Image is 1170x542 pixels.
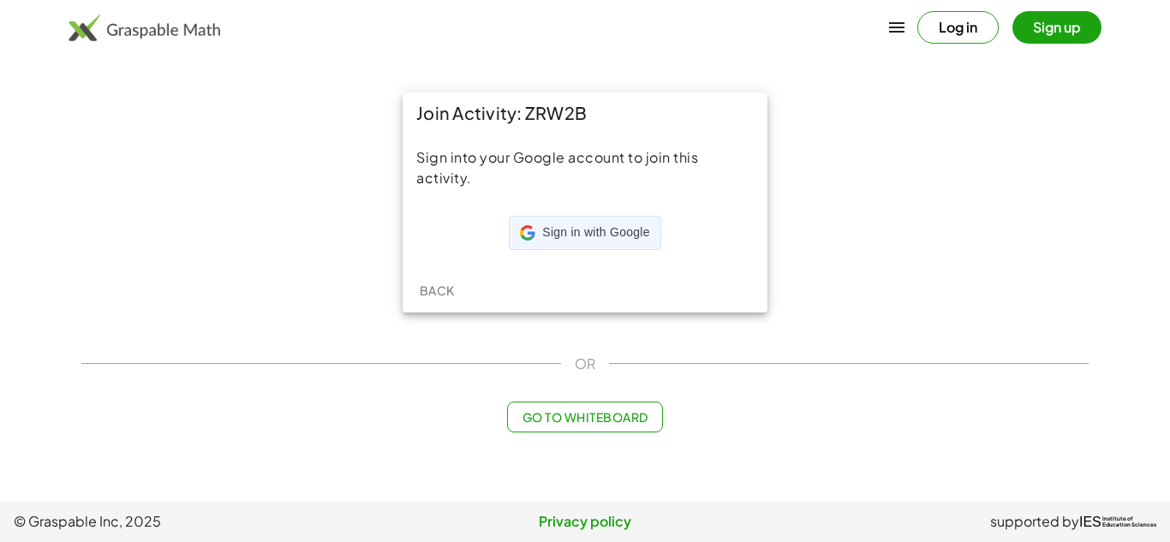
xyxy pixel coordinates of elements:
a: Privacy policy [395,511,776,532]
div: Sign in with Google [509,216,660,250]
button: Sign up [1012,11,1101,44]
span: Back [419,283,454,298]
button: Back [409,275,464,306]
span: OR [575,354,595,374]
span: Institute of Education Sciences [1102,516,1156,528]
span: Sign in with Google [542,224,649,241]
span: © Graspable Inc, 2025 [14,511,395,532]
button: Go to Whiteboard [507,402,662,432]
a: IESInstitute ofEducation Sciences [1079,511,1156,532]
div: Join Activity: ZRW2B [403,92,767,134]
span: IES [1079,514,1101,530]
span: supported by [990,511,1079,532]
span: Go to Whiteboard [522,409,648,425]
div: Sign into your Google account to join this activity. [416,147,754,188]
button: Log in [917,11,999,44]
